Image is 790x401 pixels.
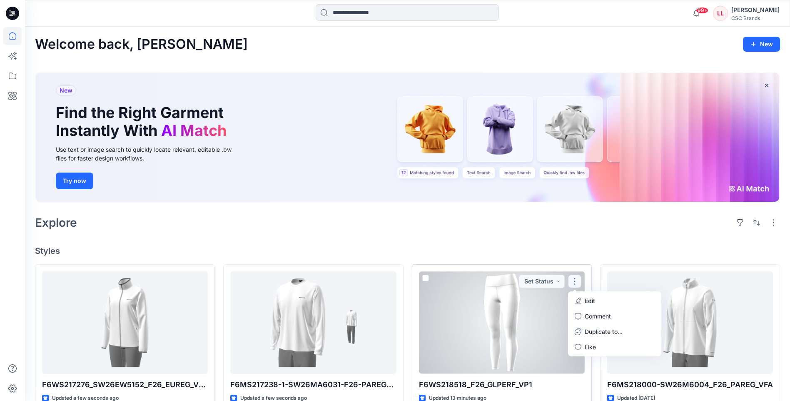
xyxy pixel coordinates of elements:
a: F6MS218000-SW26M6004_F26_PAREG_VFA [607,271,773,373]
button: New [743,37,780,52]
div: LL [713,6,728,21]
a: Edit [570,293,660,308]
a: F6WS217276_SW26EW5152_F26_EUREG_VFA2 [42,271,208,373]
p: F6WS218518_F26_GLPERF_VP1 [419,379,585,391]
span: New [60,85,72,95]
div: [PERSON_NAME] [731,5,780,15]
h4: Styles [35,246,780,256]
div: CSC Brands [731,15,780,21]
h2: Welcome back, [PERSON_NAME] [35,37,248,52]
p: Duplicate to... [585,327,623,336]
p: F6WS217276_SW26EW5152_F26_EUREG_VFA2 [42,379,208,391]
span: 99+ [696,7,708,14]
h2: Explore [35,216,77,229]
p: F6MS217238-1-SW26MA6031-F26-PAREG_VFA [230,379,396,391]
a: F6MS217238-1-SW26MA6031-F26-PAREG_VFA [230,271,396,373]
p: Like [585,343,596,351]
p: F6MS218000-SW26M6004_F26_PAREG_VFA [607,379,773,391]
span: AI Match [161,121,227,140]
h1: Find the Right Garment Instantly With [56,104,231,140]
p: Comment [585,312,611,321]
div: Use text or image search to quickly locate relevant, editable .bw files for faster design workflows. [56,145,243,163]
a: F6WS218518_F26_GLPERF_VP1 [419,271,585,373]
p: Edit [585,296,595,305]
button: Try now [56,173,93,189]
